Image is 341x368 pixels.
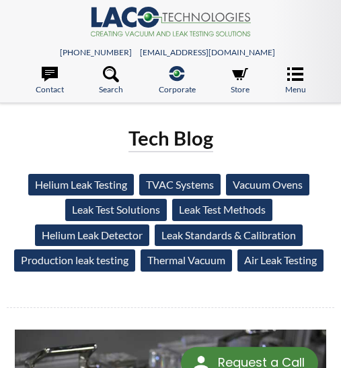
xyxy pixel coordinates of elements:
[28,174,134,195] a: Helium Leak Testing
[36,66,64,96] a: Contact
[14,249,135,271] a: Production leak testing
[285,66,306,96] a: Menu
[159,83,196,96] span: Corporate
[172,199,272,220] a: Leak Test Methods
[99,66,123,96] a: Search
[65,199,167,220] a: Leak Test Solutions
[35,224,149,246] a: Helium Leak Detector
[231,66,250,96] a: Store
[140,47,275,57] a: [EMAIL_ADDRESS][DOMAIN_NAME]
[226,174,309,195] a: Vacuum Ovens
[141,249,232,271] a: Thermal Vacuum
[155,224,303,246] a: Leak Standards & Calibration
[60,47,132,57] a: [PHONE_NUMBER]
[128,125,213,152] h1: Tech Blog
[139,174,221,195] a: TVAC Systems
[237,249,324,271] a: Air Leak Testing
